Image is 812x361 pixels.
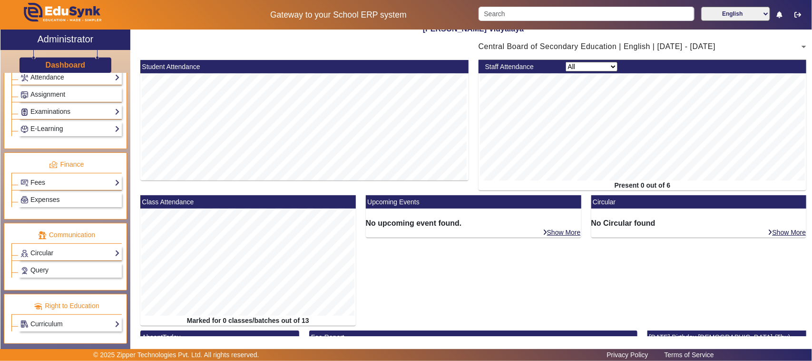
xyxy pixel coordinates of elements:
[479,42,716,50] span: Central Board of Secondary Education | English | [DATE] - [DATE]
[366,195,581,209] mat-card-header: Upcoming Events
[647,331,806,344] mat-card-header: [DATE] Birthday [DEMOGRAPHIC_DATA] (Thu)
[30,90,65,98] span: Assignment
[21,91,28,99] img: Assignments.png
[20,194,120,205] a: Expenses
[208,10,469,20] h5: Gateway to your School ERP system
[140,316,356,326] div: Marked for 0 classes/batches out of 13
[602,349,653,361] a: Privacy Policy
[542,228,581,237] a: Show More
[140,331,299,344] mat-card-header: AbsentToday
[0,30,130,50] a: Administrator
[38,231,47,240] img: communication.png
[479,180,807,191] div: Present 0 out of 6
[30,266,49,274] span: Query
[20,89,120,100] a: Assignment
[45,60,86,70] a: Dashboard
[660,349,719,361] a: Terms of Service
[11,230,122,240] p: Communication
[34,302,42,311] img: rte.png
[11,160,122,170] p: Finance
[591,195,807,209] mat-card-header: Circular
[366,219,581,228] h6: No upcoming event found.
[11,301,122,311] p: Right to Education
[21,267,28,274] img: Support-tickets.png
[46,60,86,70] h3: Dashboard
[49,160,58,169] img: finance.png
[21,196,28,203] img: Payroll.png
[140,195,356,209] mat-card-header: Class Attendance
[140,60,469,73] mat-card-header: Student Attendance
[20,265,120,276] a: Query
[309,331,637,344] mat-card-header: Fee Report
[37,33,93,45] h2: Administrator
[591,219,807,228] h6: No Circular found
[30,196,59,203] span: Expenses
[768,228,807,237] a: Show More
[480,62,560,72] div: Staff Attendance
[93,350,259,360] p: © 2025 Zipper Technologies Pvt. Ltd. All rights reserved.
[479,7,694,21] input: Search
